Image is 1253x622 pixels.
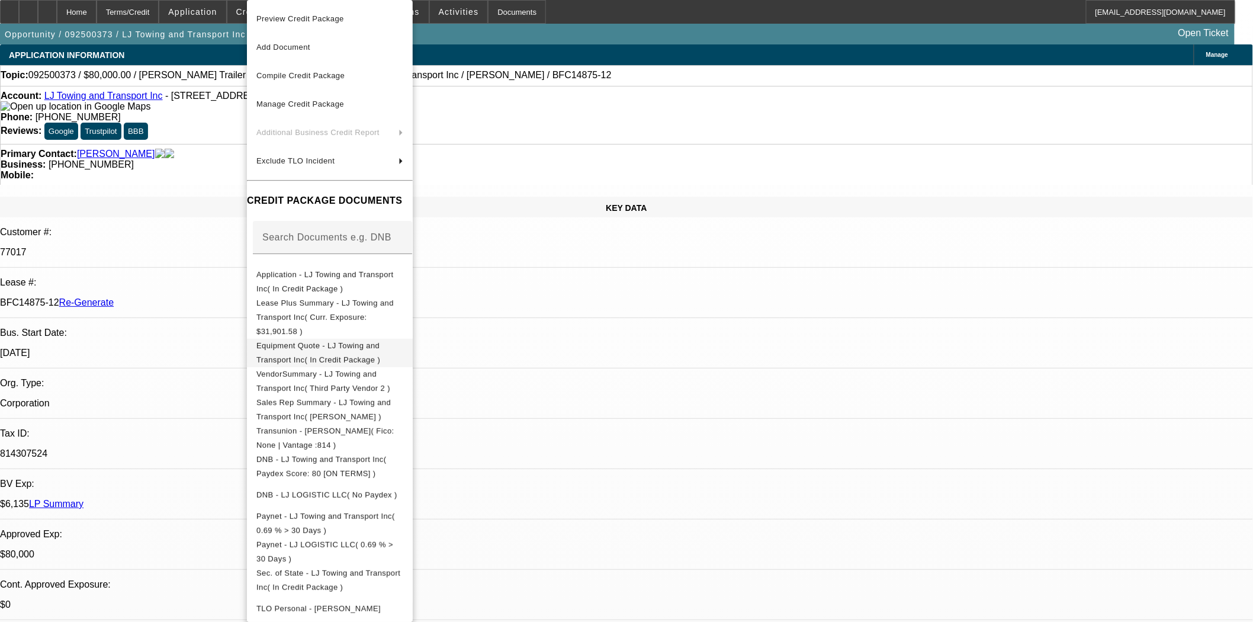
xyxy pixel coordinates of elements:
span: VendorSummary - LJ Towing and Transport Inc( Third Party Vendor 2 ) [256,370,390,393]
h4: CREDIT PACKAGE DOCUMENTS [247,194,413,208]
button: Paynet - LJ Towing and Transport Inc( 0.69 % > 30 Days ) [247,509,413,538]
span: Exclude TLO Incident [256,156,335,165]
span: Transunion - [PERSON_NAME]( Fico: None | Vantage :814 ) [256,427,394,450]
span: Compile Credit Package [256,71,345,80]
button: Sec. of State - LJ Towing and Transport Inc( In Credit Package ) [247,566,413,595]
button: Equipment Quote - LJ Towing and Transport Inc( In Credit Package ) [247,339,413,367]
span: Manage Credit Package [256,100,344,108]
span: Paynet - LJ Towing and Transport Inc( 0.69 % > 30 Days ) [256,512,395,535]
span: DNB - LJ Towing and Transport Inc( Paydex Score: 80 [ON TERMS] ) [256,455,387,478]
button: DNB - LJ Towing and Transport Inc( Paydex Score: 80 [ON TERMS] ) [247,453,413,481]
mat-label: Search Documents e.g. DNB [262,232,391,242]
button: Lease Plus Summary - LJ Towing and Transport Inc( Curr. Exposure: $31,901.58 ) [247,296,413,339]
button: Application - LJ Towing and Transport Inc( In Credit Package ) [247,268,413,296]
button: Transunion - Duran, Jorge( Fico: None | Vantage :814 ) [247,424,413,453]
span: Sec. of State - LJ Towing and Transport Inc( In Credit Package ) [256,569,400,592]
button: Sales Rep Summary - LJ Towing and Transport Inc( Seeley, Donald ) [247,396,413,424]
button: Paynet - LJ LOGISTIC LLC( 0.69 % > 30 Days ) [247,538,413,566]
span: Lease Plus Summary - LJ Towing and Transport Inc( Curr. Exposure: $31,901.58 ) [256,299,394,336]
span: Application - LJ Towing and Transport Inc( In Credit Package ) [256,270,394,293]
button: VendorSummary - LJ Towing and Transport Inc( Third Party Vendor 2 ) [247,367,413,396]
span: TLO Personal - [PERSON_NAME] [256,604,381,613]
span: DNB - LJ LOGISTIC LLC( No Paydex ) [256,490,397,499]
span: Paynet - LJ LOGISTIC LLC( 0.69 % > 30 Days ) [256,540,393,563]
span: Add Document [256,43,310,52]
span: Equipment Quote - LJ Towing and Transport Inc( In Credit Package ) [256,341,380,364]
span: Preview Credit Package [256,14,344,23]
button: DNB - LJ LOGISTIC LLC( No Paydex ) [247,481,413,509]
span: Sales Rep Summary - LJ Towing and Transport Inc( [PERSON_NAME] ) [256,398,391,421]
